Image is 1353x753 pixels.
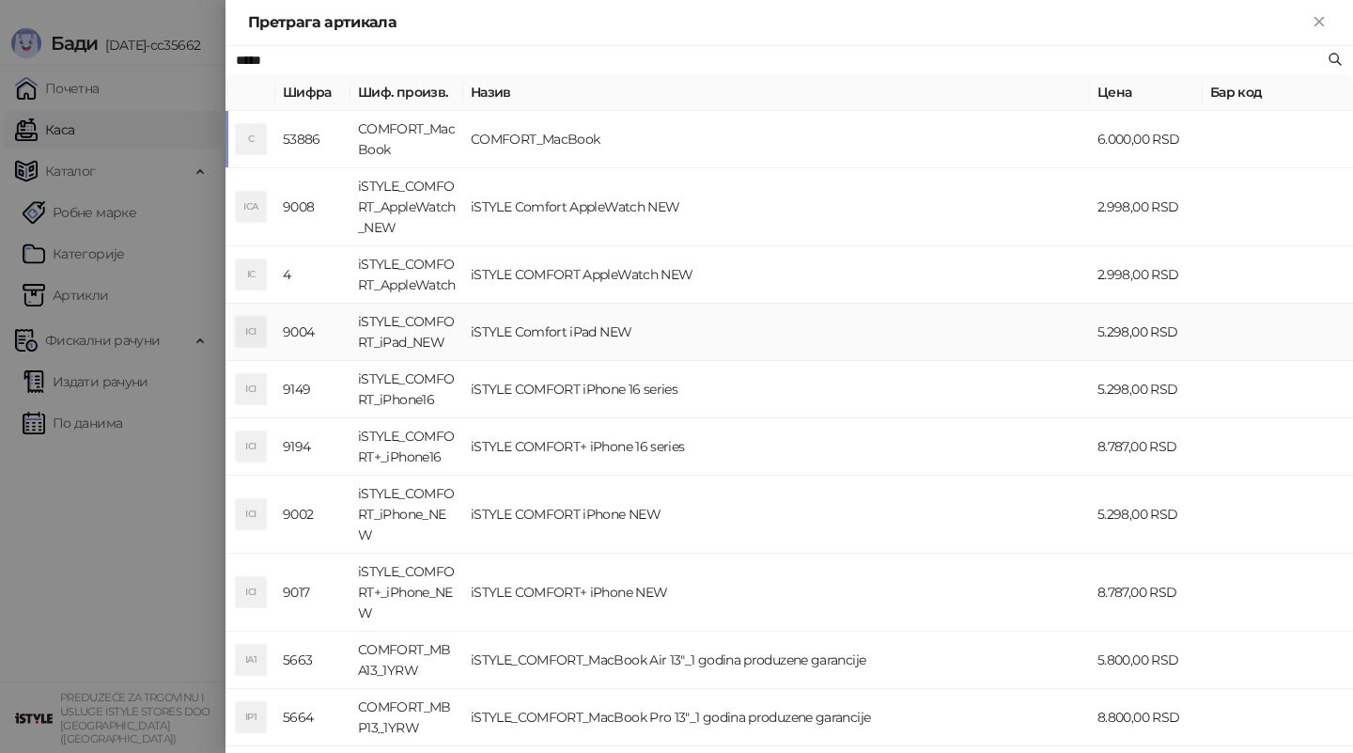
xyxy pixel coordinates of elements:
td: 5.298,00 RSD [1090,361,1203,418]
td: 4 [275,246,350,304]
td: 9194 [275,418,350,476]
td: iSTYLE_COMFORT_iPhone_NEW [350,476,463,554]
th: Назив [463,74,1090,111]
div: Претрага артикала [248,11,1308,34]
td: iSTYLE COMFORT iPhone NEW [463,476,1090,554]
td: iSTYLE_COMFORT+_iPhone16 [350,418,463,476]
td: iSTYLE COMFORT AppleWatch NEW [463,246,1090,304]
td: 9149 [275,361,350,418]
td: 5.298,00 RSD [1090,304,1203,361]
td: 2.998,00 RSD [1090,168,1203,246]
td: 9017 [275,554,350,632]
div: IA1 [236,645,266,675]
td: iSTYLE Comfort AppleWatch NEW [463,168,1090,246]
td: 8.787,00 RSD [1090,418,1203,476]
td: COMFORT_MacBook [463,111,1090,168]
td: iSTYLE_COMFORT_MacBook Air 13"_1 godina produzene garancije [463,632,1090,689]
td: iSTYLE_COMFORT_iPhone16 [350,361,463,418]
div: ICI [236,499,266,529]
div: ICI [236,374,266,404]
td: 8.787,00 RSD [1090,554,1203,632]
div: ICI [236,577,266,607]
td: 5663 [275,632,350,689]
td: iSTYLE COMFORT+ iPhone NEW [463,554,1090,632]
th: Шифра [275,74,350,111]
td: 53886 [275,111,350,168]
th: Шиф. произв. [350,74,463,111]
td: 9004 [275,304,350,361]
td: iSTYLE_COMFORT_MacBook Pro 13"_1 godina produzene garancije [463,689,1090,746]
td: iSTYLE_COMFORT_AppleWatch [350,246,463,304]
div: C [236,124,266,154]
td: 9008 [275,168,350,246]
td: iSTYLE COMFORT iPhone 16 series [463,361,1090,418]
div: IP1 [236,702,266,732]
td: iSTYLE_COMFORT+_iPhone_NEW [350,554,463,632]
th: Бар код [1203,74,1353,111]
td: 2.998,00 RSD [1090,246,1203,304]
div: IC [236,259,266,290]
td: COMFORT_MacBook [350,111,463,168]
td: 9002 [275,476,350,554]
td: 5.298,00 RSD [1090,476,1203,554]
td: iSTYLE Comfort iPad NEW [463,304,1090,361]
td: iSTYLE_COMFORT_iPad_NEW [350,304,463,361]
td: COMFORT_MBP13_1YRW [350,689,463,746]
button: Close [1308,11,1330,34]
th: Цена [1090,74,1203,111]
td: 5664 [275,689,350,746]
div: ICI [236,317,266,347]
td: 6.000,00 RSD [1090,111,1203,168]
div: ICI [236,431,266,462]
td: iSTYLE_COMFORT_AppleWatch_NEW [350,168,463,246]
td: 8.800,00 RSD [1090,689,1203,746]
td: iSTYLE COMFORT+ iPhone 16 series [463,418,1090,476]
td: COMFORT_MBA13_1YRW [350,632,463,689]
div: ICA [236,192,266,222]
td: 5.800,00 RSD [1090,632,1203,689]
